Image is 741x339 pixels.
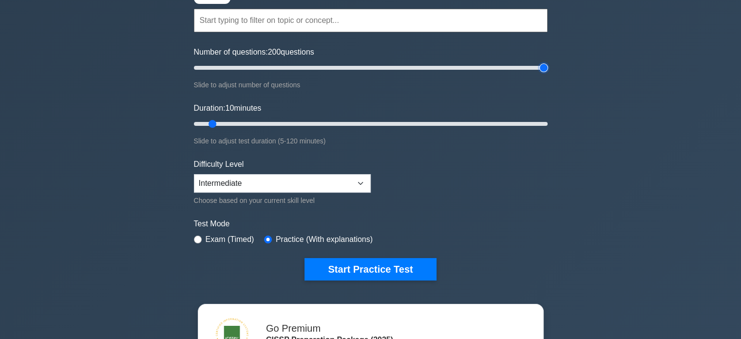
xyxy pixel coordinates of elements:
label: Practice (With explanations) [276,234,373,245]
div: Slide to adjust number of questions [194,79,548,91]
div: Choose based on your current skill level [194,195,371,206]
span: 200 [268,48,281,56]
label: Exam (Timed) [206,234,254,245]
input: Start typing to filter on topic or concept... [194,9,548,32]
span: 10 [225,104,234,112]
label: Number of questions: questions [194,46,314,58]
label: Difficulty Level [194,159,244,170]
div: Slide to adjust test duration (5-120 minutes) [194,135,548,147]
label: Duration: minutes [194,102,262,114]
label: Test Mode [194,218,548,230]
button: Start Practice Test [304,258,436,280]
